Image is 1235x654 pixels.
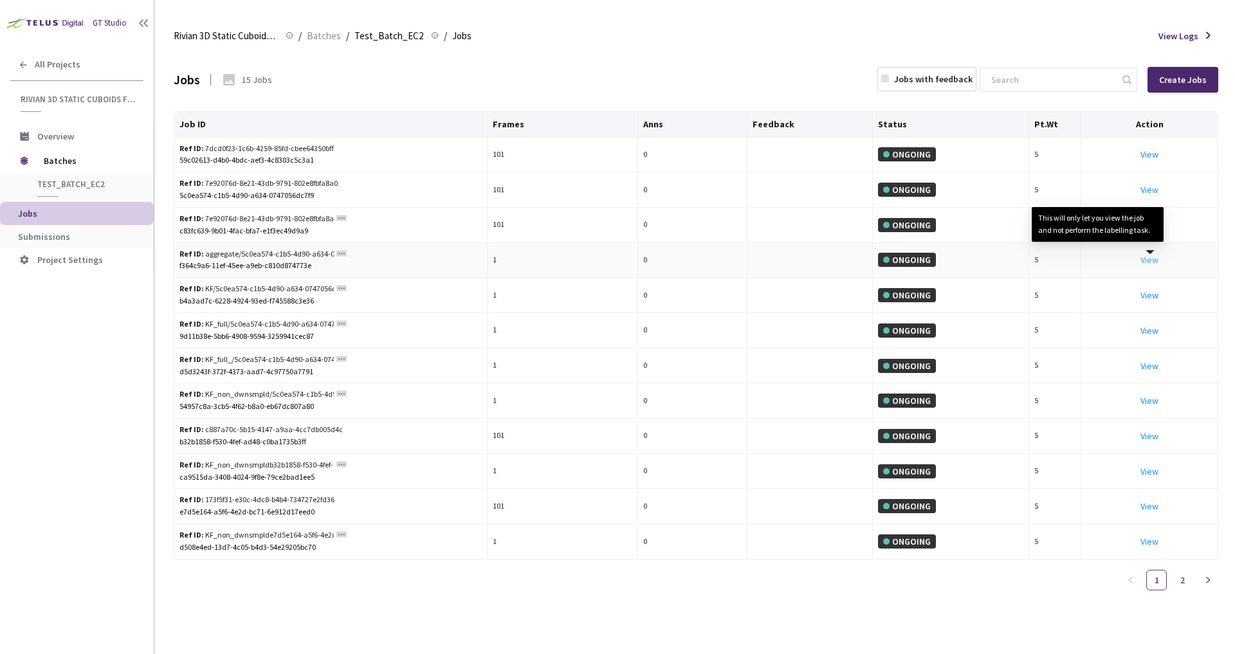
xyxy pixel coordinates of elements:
div: 54957c8a-3cb5-4f62-b8a0-eb67dc807a80 [179,401,482,413]
a: View [1140,254,1158,266]
td: 1 [488,243,638,278]
div: ONGOING [878,288,936,302]
div: KF/5c0ea574-c1b5-4d90-a634-0747056dc7f9 [179,283,334,295]
span: Batches [307,28,341,44]
span: Test_Batch_EC2 [37,179,133,190]
span: Rivian 3D Static Cuboids fixed[2024-25] [174,28,278,44]
div: ONGOING [878,534,936,549]
a: View [1140,536,1158,547]
div: ONGOING [878,218,936,232]
span: View Logs [1158,29,1198,43]
li: / [444,28,447,44]
td: 0 [638,489,747,524]
td: 1 [488,454,638,489]
th: Status [873,112,1029,138]
div: 5c0ea574-c1b5-4d90-a634-0747056dc7f9 [179,190,482,202]
td: 5 [1029,278,1081,313]
div: ONGOING [878,183,936,197]
th: Action [1081,112,1218,138]
span: Batches [44,148,132,174]
div: ONGOING [878,359,936,373]
div: ca9515da-3408-4024-9f8e-79ce2bad1ee5 [179,471,482,484]
b: Ref ID: [179,284,204,293]
b: Ref ID: [179,354,204,364]
div: 173f5f31-e30c-4dc8-b4b4-734727e2fd36 [179,494,344,506]
a: View [1140,430,1158,442]
div: 15 Jobs [242,73,272,87]
div: GT Studio [93,17,127,30]
td: 5 [1029,489,1081,524]
div: c887a70c-5b15-4147-a9aa-4cc7db005d4c [179,424,344,436]
td: 0 [638,524,747,559]
a: View [1140,149,1158,160]
td: 0 [638,383,747,419]
a: View [1140,184,1158,195]
li: Previous Page [1121,570,1141,590]
b: Ref ID: [179,178,204,188]
th: Feedback [747,112,873,138]
button: left [1121,570,1141,590]
div: Jobs [174,69,200,89]
td: 0 [638,419,747,454]
a: View [1140,395,1158,406]
span: left [1127,576,1135,584]
div: ONGOING [878,464,936,478]
div: d5d3243f-372f-4373-aad7-4c97750a7791 [179,366,482,378]
input: Search [983,68,1121,91]
div: KF_full_/5c0ea574-c1b5-4d90-a634-0747056dc7f9 [179,354,334,366]
th: Job ID [174,112,488,138]
a: View [1140,500,1158,512]
div: c83fc639-9b01-4fac-bfa7-e1f3ec49d9a9 [179,225,482,237]
td: 1 [488,524,638,559]
td: 5 [1029,419,1081,454]
div: e7d5e164-a5f6-4e2d-bc71-6e912d17eed0 [179,506,482,518]
li: Next Page [1198,570,1218,590]
td: 0 [638,454,747,489]
div: ONGOING [878,323,936,338]
span: Project Settings [37,254,103,266]
td: 5 [1029,454,1081,489]
td: 1 [488,278,638,313]
td: 101 [488,138,638,173]
li: 1 [1146,570,1167,590]
b: Ref ID: [179,143,204,153]
td: 5 [1029,349,1081,384]
div: ONGOING [878,147,936,161]
div: KF_non_dwnsmpldb32b1858-f530-4fef-ad48-c0ba1735b3ff [179,459,334,471]
b: Ref ID: [179,213,204,223]
th: Pt.Wt [1029,112,1081,138]
div: Create Jobs [1159,75,1207,85]
td: 0 [638,349,747,384]
td: 5 [1029,138,1081,173]
div: b4a3ad7c-6228-4924-93ed-f745588c3e36 [179,295,482,307]
div: ONGOING [878,499,936,513]
div: 7e92076d-8e21-43db-9791-802e8fbfa8a0 [179,177,344,190]
td: 101 [488,172,638,208]
div: ONGOING [878,394,936,408]
span: Rivian 3D Static Cuboids fixed[2024-25] [21,94,136,105]
div: f364c9a6-11ef-45ee-a9eb-c810d874773e [179,260,482,272]
b: Ref ID: [179,530,204,540]
td: 5 [1029,313,1081,349]
b: Ref ID: [179,424,204,434]
li: / [298,28,302,44]
td: 101 [488,208,638,243]
td: 1 [488,349,638,384]
span: Jobs [452,28,471,44]
a: View [1140,289,1158,301]
div: b32b1858-f530-4fef-ad48-c0ba1735b3ff [179,436,482,448]
td: 0 [638,208,747,243]
td: 1 [488,313,638,349]
a: 1 [1147,570,1166,590]
th: Frames [488,112,638,138]
div: KF_full/5c0ea574-c1b5-4d90-a634-0747056dc7f9 [179,318,334,331]
span: Overview [37,131,74,142]
td: 0 [638,278,747,313]
td: 5 [1029,208,1081,243]
button: right [1198,570,1218,590]
b: Ref ID: [179,389,204,399]
a: View [1140,466,1158,477]
b: Ref ID: [179,249,204,259]
a: View [1140,325,1158,336]
b: Ref ID: [179,495,204,504]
